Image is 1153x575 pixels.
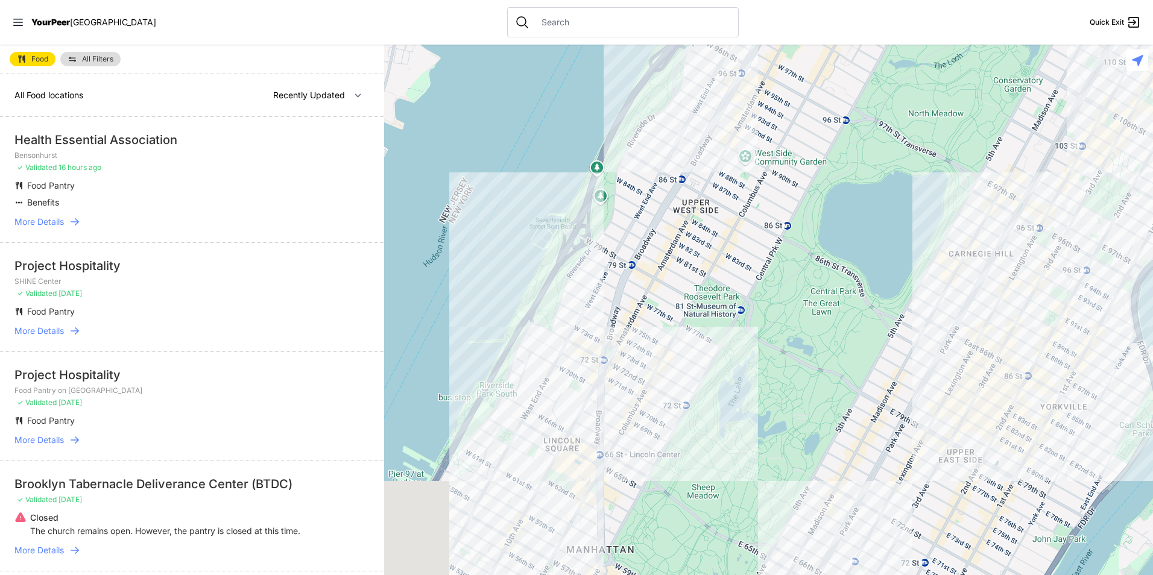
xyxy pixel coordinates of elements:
[14,476,370,492] div: Brooklyn Tabernacle Deliverance Center (BTDC)
[14,434,370,446] a: More Details
[14,90,83,100] span: All Food locations
[60,52,121,66] a: All Filters
[534,16,731,28] input: Search
[14,544,64,556] span: More Details
[58,289,82,298] span: [DATE]
[14,131,370,148] div: Health Essential Association
[58,163,101,172] span: 16 hours ago
[30,525,300,537] p: The church remains open. However, the pantry is closed at this time.
[17,495,57,504] span: ✓ Validated
[58,398,82,407] span: [DATE]
[14,257,370,274] div: Project Hospitality
[31,55,48,63] span: Food
[14,151,370,160] p: Bensonhurst
[17,163,57,172] span: ✓ Validated
[58,495,82,504] span: [DATE]
[27,180,75,190] span: Food Pantry
[1090,17,1124,27] span: Quick Exit
[30,512,300,524] p: Closed
[14,434,64,446] span: More Details
[70,17,156,27] span: [GEOGRAPHIC_DATA]
[31,17,70,27] span: YourPeer
[27,197,59,207] span: Benefits
[1090,15,1141,30] a: Quick Exit
[10,52,55,66] a: Food
[17,289,57,298] span: ✓ Validated
[82,55,113,63] span: All Filters
[14,366,370,383] div: Project Hospitality
[14,325,64,337] span: More Details
[17,398,57,407] span: ✓ Validated
[14,216,370,228] a: More Details
[14,544,370,556] a: More Details
[27,306,75,316] span: Food Pantry
[14,325,370,337] a: More Details
[14,277,370,286] p: SHINE Center
[31,19,156,26] a: YourPeer[GEOGRAPHIC_DATA]
[27,415,75,426] span: Food Pantry
[14,216,64,228] span: More Details
[14,386,370,395] p: Food Pantry on [GEOGRAPHIC_DATA]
